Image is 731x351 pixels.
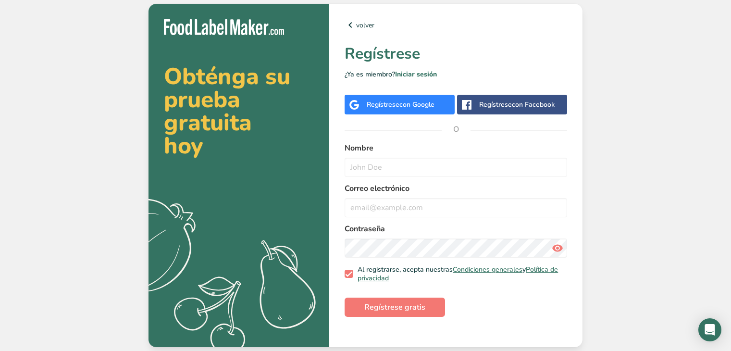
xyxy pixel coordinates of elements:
[345,142,567,154] label: Nombre
[442,115,471,144] span: O
[399,100,434,109] span: con Google
[479,100,555,110] div: Regístrese
[345,42,567,65] h1: Regístrese
[345,69,567,79] p: ¿Ya es miembro?
[164,19,284,35] img: Food Label Maker
[358,265,558,283] a: Política de privacidad
[164,65,314,157] h2: Obténga su prueba gratuita hoy
[395,70,437,79] a: Iniciar sesión
[345,19,567,31] a: volver
[353,265,564,282] span: Al registrarse, acepta nuestras y
[345,198,567,217] input: email@example.com
[345,298,445,317] button: Regístrese gratis
[698,318,721,341] div: Open Intercom Messenger
[364,301,425,313] span: Regístrese gratis
[453,265,522,274] a: Condiciones generales
[512,100,555,109] span: con Facebook
[345,183,567,194] label: Correo electrónico
[367,100,434,110] div: Regístrese
[345,158,567,177] input: John Doe
[345,223,567,235] label: Contraseña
